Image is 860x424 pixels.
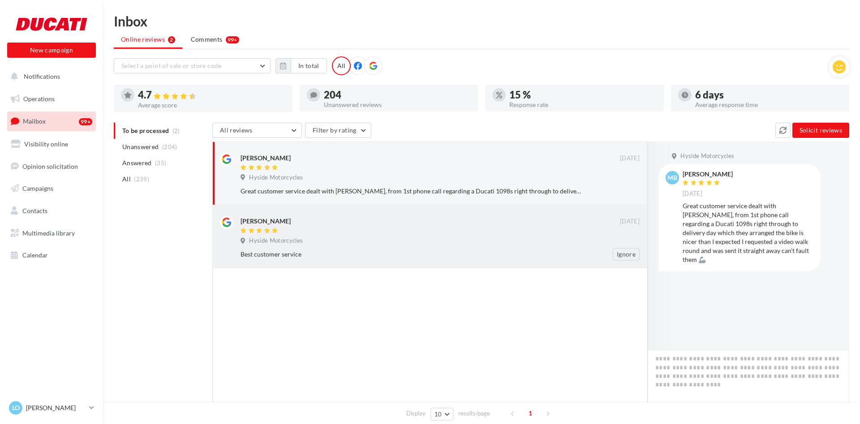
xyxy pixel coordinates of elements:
[695,90,843,100] div: 6 days
[5,179,98,198] a: Campaigns
[683,201,813,264] div: Great customer service dealt with [PERSON_NAME], from 1st phone call regarding a Ducati 1098s rig...
[191,35,223,44] span: Comments
[22,184,53,192] span: Campaigns
[667,173,677,182] span: MB
[22,229,75,237] span: Multimedia library
[122,175,131,184] span: All
[430,408,453,420] button: 10
[241,217,291,226] div: [PERSON_NAME]
[5,67,94,86] button: Notifications
[305,123,371,138] button: Filter by rating
[620,154,640,163] span: [DATE]
[406,409,426,418] span: Display
[12,403,20,412] span: LO
[122,158,152,167] span: Answered
[226,36,239,43] div: 99+
[5,201,98,220] a: Contacts
[220,126,253,134] span: All reviews
[26,403,86,412] p: [PERSON_NAME]
[683,171,733,177] div: [PERSON_NAME]
[138,90,285,100] div: 4.7
[155,159,166,167] span: (35)
[5,224,98,243] a: Multimedia library
[121,62,222,69] span: Select a point of sale or store code
[332,56,351,75] div: All
[5,135,98,154] a: Visibility online
[683,190,702,198] span: [DATE]
[24,73,60,80] span: Notifications
[212,123,302,138] button: All reviews
[249,174,303,182] span: Hyside Motorcycles
[5,246,98,265] a: Calendar
[114,58,271,73] button: Select a point of sale or store code
[23,95,55,103] span: Operations
[22,207,47,214] span: Contacts
[24,140,68,148] span: Visibility online
[134,176,149,183] span: (239)
[792,123,849,138] button: Solicit reviews
[7,399,96,416] a: LO [PERSON_NAME]
[291,58,327,73] button: In total
[458,409,490,418] span: results/page
[241,187,581,196] div: Great customer service dealt with [PERSON_NAME], from 1st phone call regarding a Ducati 1098s rig...
[275,58,327,73] button: In total
[695,102,843,108] div: Average response time
[23,117,46,125] span: Mailbox
[680,152,734,160] span: Hyside Motorcycles
[620,218,640,226] span: [DATE]
[613,248,640,261] button: Ignore
[241,250,581,259] div: Best customer service
[7,43,96,58] button: New campaign
[138,102,285,108] div: Average score
[5,90,98,108] a: Operations
[324,90,471,100] div: 204
[22,162,78,170] span: Opinion solicitation
[79,118,92,125] div: 99+
[434,411,442,418] span: 10
[122,142,159,151] span: Unanswered
[241,154,291,163] div: [PERSON_NAME]
[5,157,98,176] a: Opinion solicitation
[5,111,98,131] a: Mailbox99+
[114,14,849,28] div: Inbox
[249,237,303,245] span: Hyside Motorcycles
[22,251,48,259] span: Calendar
[509,90,657,100] div: 15 %
[523,406,537,420] span: 1
[324,102,471,108] div: Unanswered reviews
[162,143,177,150] span: (204)
[509,102,657,108] div: Response rate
